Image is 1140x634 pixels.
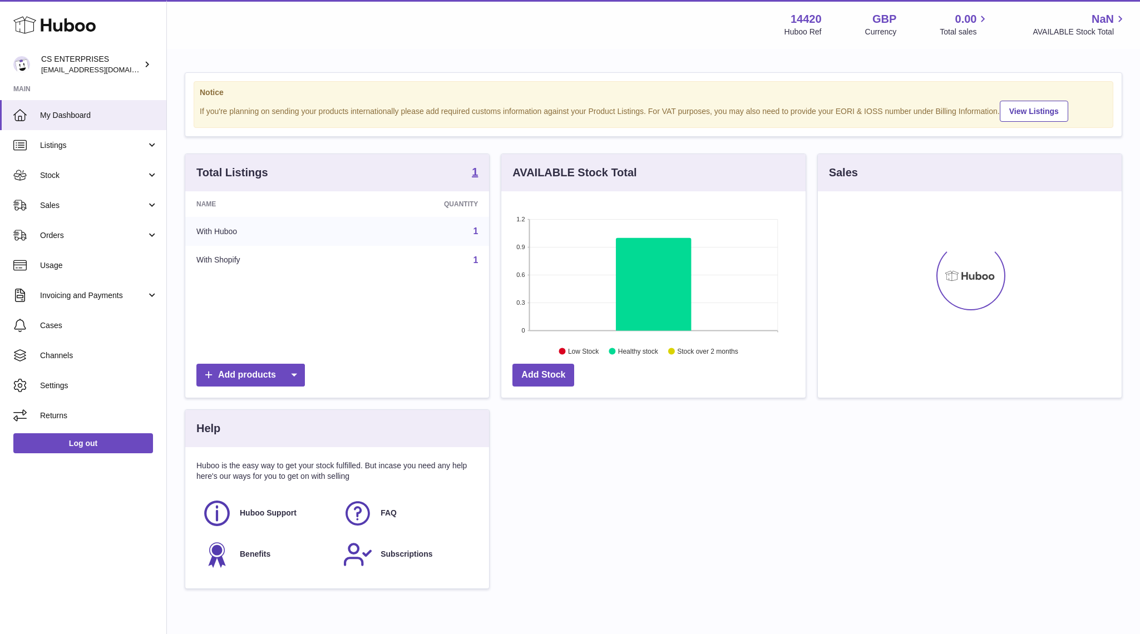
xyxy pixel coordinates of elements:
[472,166,478,177] strong: 1
[1000,101,1068,122] a: View Listings
[872,12,896,27] strong: GBP
[1033,27,1127,37] span: AVAILABLE Stock Total
[473,255,478,265] a: 1
[40,410,158,421] span: Returns
[618,348,659,355] text: Healthy stock
[40,230,146,241] span: Orders
[196,364,305,387] a: Add products
[40,140,146,151] span: Listings
[381,549,432,559] span: Subscriptions
[240,549,270,559] span: Benefits
[40,260,158,271] span: Usage
[473,226,478,236] a: 1
[40,380,158,391] span: Settings
[940,27,989,37] span: Total sales
[196,421,220,436] h3: Help
[185,246,349,275] td: With Shopify
[200,87,1107,98] strong: Notice
[512,165,636,180] h3: AVAILABLE Stock Total
[343,539,472,569] a: Subscriptions
[40,110,158,121] span: My Dashboard
[1033,12,1127,37] a: NaN AVAILABLE Stock Total
[13,56,30,73] img: csenterprisesholding@gmail.com
[41,65,164,74] span: [EMAIL_ADDRESS][DOMAIN_NAME]
[240,508,297,518] span: Huboo Support
[517,299,525,306] text: 0.3
[40,320,158,331] span: Cases
[517,244,525,250] text: 0.9
[381,508,397,518] span: FAQ
[678,348,738,355] text: Stock over 2 months
[196,165,268,180] h3: Total Listings
[343,498,472,528] a: FAQ
[41,54,141,75] div: CS ENTERPRISES
[196,460,478,482] p: Huboo is the easy way to get your stock fulfilled. But incase you need any help here's our ways f...
[865,27,897,37] div: Currency
[472,166,478,180] a: 1
[791,12,822,27] strong: 14420
[40,200,146,211] span: Sales
[349,191,490,217] th: Quantity
[40,290,146,301] span: Invoicing and Payments
[185,217,349,246] td: With Huboo
[202,539,332,569] a: Benefits
[13,433,153,453] a: Log out
[40,350,158,361] span: Channels
[517,271,525,278] text: 0.6
[784,27,822,37] div: Huboo Ref
[522,327,525,334] text: 0
[568,348,599,355] text: Low Stock
[185,191,349,217] th: Name
[40,170,146,181] span: Stock
[940,12,989,37] a: 0.00 Total sales
[200,99,1107,122] div: If you're planning on sending your products internationally please add required customs informati...
[955,12,977,27] span: 0.00
[512,364,574,387] a: Add Stock
[829,165,858,180] h3: Sales
[202,498,332,528] a: Huboo Support
[517,216,525,222] text: 1.2
[1092,12,1114,27] span: NaN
